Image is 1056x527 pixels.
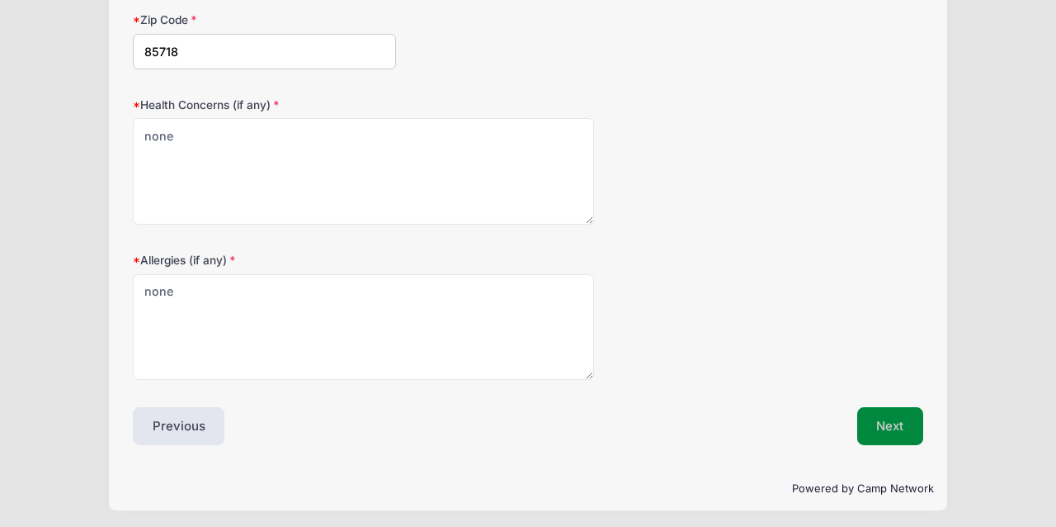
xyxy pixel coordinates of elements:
[122,481,934,497] p: Powered by Camp Network
[857,407,924,445] button: Next
[133,407,225,445] button: Previous
[133,34,396,69] input: xxxxx
[133,274,594,381] textarea: none
[133,97,396,113] label: Health Concerns (if any)
[133,252,396,268] label: Allergies (if any)
[133,118,594,225] textarea: none
[133,12,396,28] label: Zip Code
